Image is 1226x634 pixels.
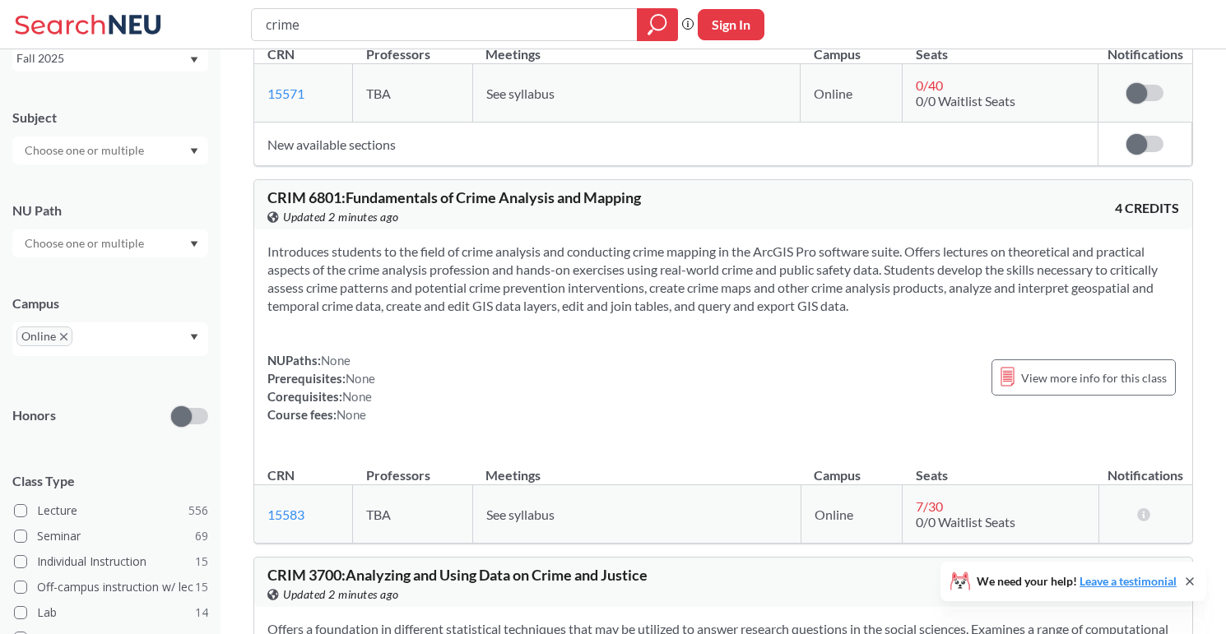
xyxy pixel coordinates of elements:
[337,407,366,422] span: None
[486,86,555,101] span: See syllabus
[190,148,198,155] svg: Dropdown arrow
[190,241,198,248] svg: Dropdown arrow
[195,578,208,596] span: 15
[60,333,67,340] svg: X to remove pill
[283,585,399,604] span: Updated 2 minutes ago
[353,485,472,544] td: TBA
[267,188,641,206] span: CRIM 6801 : Fundamentals of Crime Analysis and Mapping
[14,602,208,623] label: Lab
[190,334,198,340] svg: Dropdown arrow
[916,93,1015,109] span: 0/0 Waitlist Seats
[916,498,943,514] span: 7 / 30
[12,229,208,257] div: Dropdown arrow
[903,450,1098,485] th: Seats
[12,109,208,127] div: Subject
[12,472,208,490] span: Class Type
[16,234,155,253] input: Choose one or multiple
[637,8,678,41] div: magnifying glass
[977,576,1177,587] span: We need your help!
[14,500,208,521] label: Lecture
[195,527,208,545] span: 69
[16,141,155,160] input: Choose one or multiple
[1115,199,1179,217] span: 4 CREDITS
[264,11,625,39] input: Class, professor, course number, "phrase"
[353,64,472,123] td: TBA
[1080,574,1177,588] a: Leave a testimonial
[346,371,375,386] span: None
[267,351,375,423] div: NUPaths: Prerequisites: Corequisites: Course fees:
[195,553,208,571] span: 15
[12,137,208,164] div: Dropdown arrow
[16,49,188,67] div: Fall 2025
[16,326,72,346] span: OnlineX to remove pill
[14,576,208,598] label: Off-campus instruction w/ lec
[254,123,1098,166] td: New available sections
[267,566,648,584] span: CRIM 3700 : Analyzing and Using Data on Crime and Justice
[1098,450,1192,485] th: Notifications
[801,450,903,485] th: Campus
[195,604,208,622] span: 14
[648,13,667,36] svg: magnifying glass
[486,507,555,522] span: See syllabus
[916,514,1015,530] span: 0/0 Waitlist Seats
[283,208,399,226] span: Updated 2 minutes ago
[801,485,903,544] td: Online
[353,450,472,485] th: Professors
[190,57,198,63] svg: Dropdown arrow
[698,9,764,40] button: Sign In
[916,77,943,93] span: 0 / 40
[801,64,903,123] td: Online
[321,353,351,368] span: None
[12,406,56,425] p: Honors
[12,201,208,220] div: NU Path
[14,551,208,572] label: Individual Instruction
[267,243,1179,315] section: Introduces students to the field of crime analysis and conducting crime mapping in the ArcGIS Pro...
[12,45,208,72] div: Fall 2025Dropdown arrow
[267,45,295,63] div: CRN
[472,450,801,485] th: Meetings
[188,502,208,520] span: 556
[12,322,208,356] div: OnlineX to remove pillDropdown arrow
[12,294,208,312] div: Campus
[267,466,295,484] div: CRN
[267,507,304,522] a: 15583
[267,86,304,101] a: 15571
[1021,368,1167,388] span: View more info for this class
[342,389,372,404] span: None
[14,525,208,547] label: Seminar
